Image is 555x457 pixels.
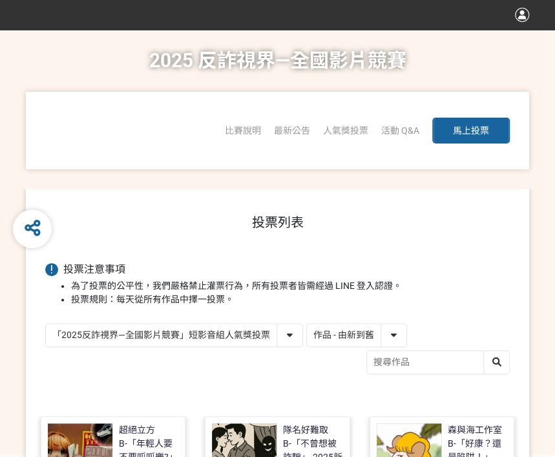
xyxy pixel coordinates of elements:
[149,30,406,92] h1: 2025 反詐視界—全國影片競賽
[45,215,510,230] h1: 投票列表
[63,263,125,275] span: 投票注意事項
[448,423,502,437] div: 森與海工作室
[323,125,368,136] span: 人氣獎投票
[119,423,155,437] div: 超絕立方
[432,118,510,143] button: 馬上投票
[453,125,489,136] span: 馬上投票
[71,279,510,293] li: 為了投票的公平性，我們嚴格禁止灌票行為，所有投票者皆需經過 LINE 登入認證。
[274,125,310,136] a: 最新公告
[225,125,261,136] a: 比賽說明
[367,351,509,374] input: 搜尋作品
[283,423,328,437] div: 隊名好難取
[381,125,419,136] a: 活動 Q&A
[71,293,510,306] li: 投票規則：每天從所有作品中擇一投票。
